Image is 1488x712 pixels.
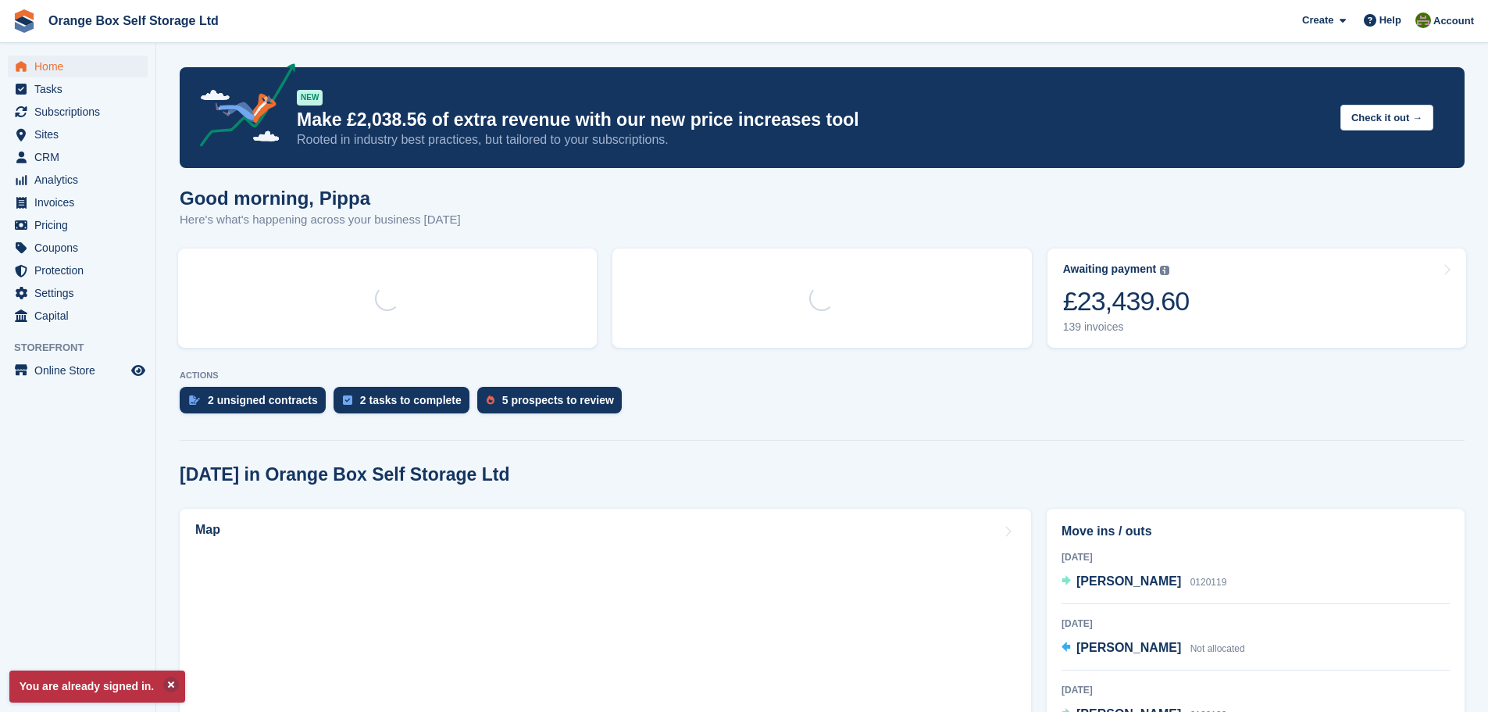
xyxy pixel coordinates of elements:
span: Pricing [34,214,128,236]
span: Coupons [34,237,128,259]
a: menu [8,101,148,123]
p: Here's what's happening across your business [DATE] [180,211,461,229]
span: [PERSON_NAME] [1076,641,1181,654]
span: Account [1433,13,1474,29]
img: price-adjustments-announcement-icon-8257ccfd72463d97f412b2fc003d46551f7dbcb40ab6d574587a9cd5c0d94... [187,63,296,152]
span: Storefront [14,340,155,356]
div: NEW [297,90,323,106]
a: Orange Box Self Storage Ltd [42,8,225,34]
span: 0120119 [1190,577,1227,588]
a: menu [8,78,148,100]
img: contract_signature_icon-13c848040528278c33f63329250d36e43548de30e8caae1d1a13099fd9432cc5.svg [189,395,200,405]
a: 5 prospects to review [477,387,630,421]
span: Subscriptions [34,101,128,123]
img: icon-info-grey-7440780725fd019a000dd9b08b2336e03edf1995a4989e88bcd33f0948082b44.svg [1160,266,1169,275]
a: menu [8,259,148,281]
a: 2 tasks to complete [334,387,477,421]
div: [DATE] [1062,683,1450,697]
span: Sites [34,123,128,145]
a: menu [8,55,148,77]
div: 139 invoices [1063,320,1190,334]
div: [DATE] [1062,617,1450,631]
p: Rooted in industry best practices, but tailored to your subscriptions. [297,131,1328,148]
span: Capital [34,305,128,327]
a: Preview store [129,361,148,380]
div: 5 prospects to review [502,394,614,406]
div: 2 tasks to complete [360,394,462,406]
p: You are already signed in. [9,671,185,703]
a: [PERSON_NAME] Not allocated [1062,639,1245,659]
div: 2 unsigned contracts [208,394,318,406]
img: Pippa White [1415,13,1431,28]
a: menu [8,305,148,327]
a: menu [8,169,148,191]
a: menu [8,237,148,259]
a: menu [8,360,148,381]
span: Help [1379,13,1401,28]
span: Create [1302,13,1333,28]
img: task-75834270c22a3079a89374b754ae025e5fb1db73e45f91037f5363f120a921f8.svg [343,395,352,405]
a: 2 unsigned contracts [180,387,334,421]
span: CRM [34,146,128,168]
span: Online Store [34,360,128,381]
span: Protection [34,259,128,281]
span: Analytics [34,169,128,191]
span: Settings [34,282,128,304]
img: stora-icon-8386f47178a22dfd0bd8f6a31ec36ba5ce8667c1dd55bd0f319d3a0aa187defe.svg [12,9,36,33]
p: Make £2,038.56 of extra revenue with our new price increases tool [297,109,1328,131]
div: [DATE] [1062,550,1450,564]
a: Awaiting payment £23,439.60 139 invoices [1047,249,1466,348]
h2: Move ins / outs [1062,522,1450,541]
a: [PERSON_NAME] 0120119 [1062,572,1226,592]
div: £23,439.60 [1063,285,1190,317]
img: prospect-51fa495bee0391a8d652442698ab0144808aea92771e9ea1ae160a38d050c398.svg [487,395,494,405]
a: menu [8,123,148,145]
a: menu [8,214,148,236]
span: Invoices [34,191,128,213]
span: [PERSON_NAME] [1076,574,1181,588]
p: ACTIONS [180,370,1465,381]
a: menu [8,191,148,213]
button: Check it out → [1340,105,1433,131]
a: menu [8,282,148,304]
span: Not allocated [1190,643,1245,654]
h2: Map [195,523,220,537]
h1: Good morning, Pippa [180,188,461,209]
a: menu [8,146,148,168]
span: Home [34,55,128,77]
h2: [DATE] in Orange Box Self Storage Ltd [180,464,510,485]
div: Awaiting payment [1063,263,1157,276]
span: Tasks [34,78,128,100]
